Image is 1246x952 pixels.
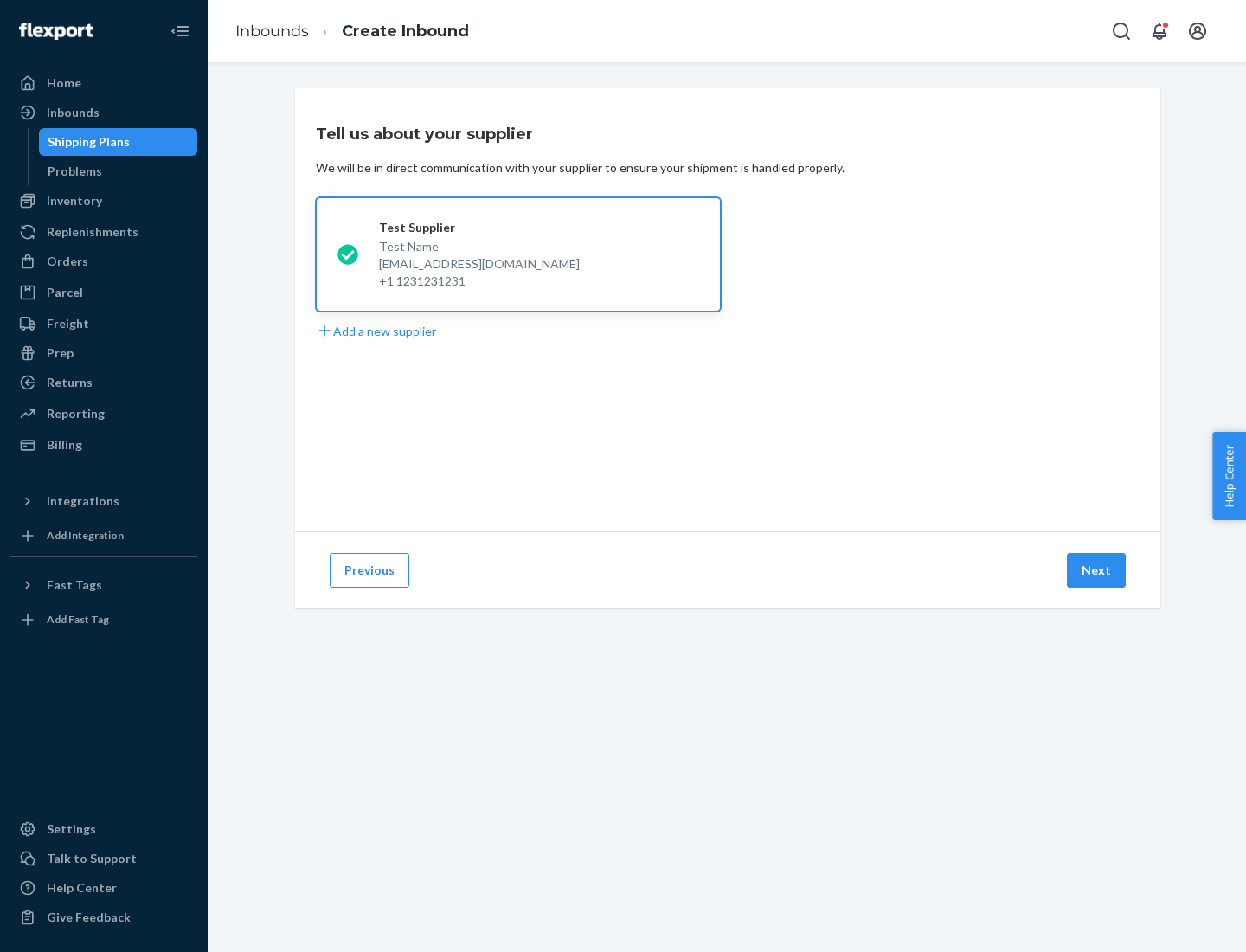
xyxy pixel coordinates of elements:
div: Home [47,74,81,92]
a: Talk to Support [10,845,197,872]
div: Prep [47,344,74,362]
button: Give Feedback [10,904,197,931]
a: Parcel [10,279,197,306]
button: Previous [330,553,409,588]
a: Add Integration [10,522,197,550]
div: Problems [48,163,102,180]
div: Help Center [47,879,117,897]
a: Freight [10,310,197,338]
button: Open account menu [1180,14,1215,48]
div: Talk to Support [47,850,137,867]
div: Give Feedback [47,909,131,926]
a: Inventory [10,187,197,215]
div: We will be in direct communication with your supplier to ensure your shipment is handled properly. [316,159,845,177]
div: Orders [47,253,88,270]
div: Inventory [47,192,102,209]
a: Reporting [10,400,197,428]
div: Shipping Plans [48,133,130,151]
button: Next [1067,553,1126,588]
button: Add a new supplier [316,322,436,340]
a: Create Inbound [342,22,469,41]
a: Billing [10,431,197,459]
a: Prep [10,339,197,367]
div: Parcel [47,284,83,301]
div: Settings [47,820,96,838]
div: Reporting [47,405,105,422]
a: Settings [10,815,197,843]
img: Flexport logo [19,23,93,40]
a: Home [10,69,197,97]
a: Orders [10,248,197,275]
a: Shipping Plans [39,128,198,156]
div: Add Fast Tag [47,612,109,627]
button: Help Center [1212,432,1246,520]
div: Fast Tags [47,576,102,594]
div: Replenishments [47,223,138,241]
button: Open Search Box [1104,14,1139,48]
h3: Tell us about your supplier [316,123,533,145]
a: Inbounds [235,22,309,41]
a: Problems [39,158,198,185]
a: Inbounds [10,99,197,126]
div: Inbounds [47,104,100,121]
button: Open notifications [1142,14,1177,48]
a: Returns [10,369,197,396]
div: Returns [47,374,93,391]
div: Freight [47,315,89,332]
button: Integrations [10,487,197,515]
div: Integrations [47,492,119,510]
button: Close Navigation [163,14,197,48]
a: Add Fast Tag [10,606,197,634]
a: Replenishments [10,218,197,246]
ol: breadcrumbs [222,6,483,57]
div: Billing [47,436,82,453]
button: Fast Tags [10,571,197,599]
div: Add Integration [47,528,124,543]
a: Help Center [10,874,197,902]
